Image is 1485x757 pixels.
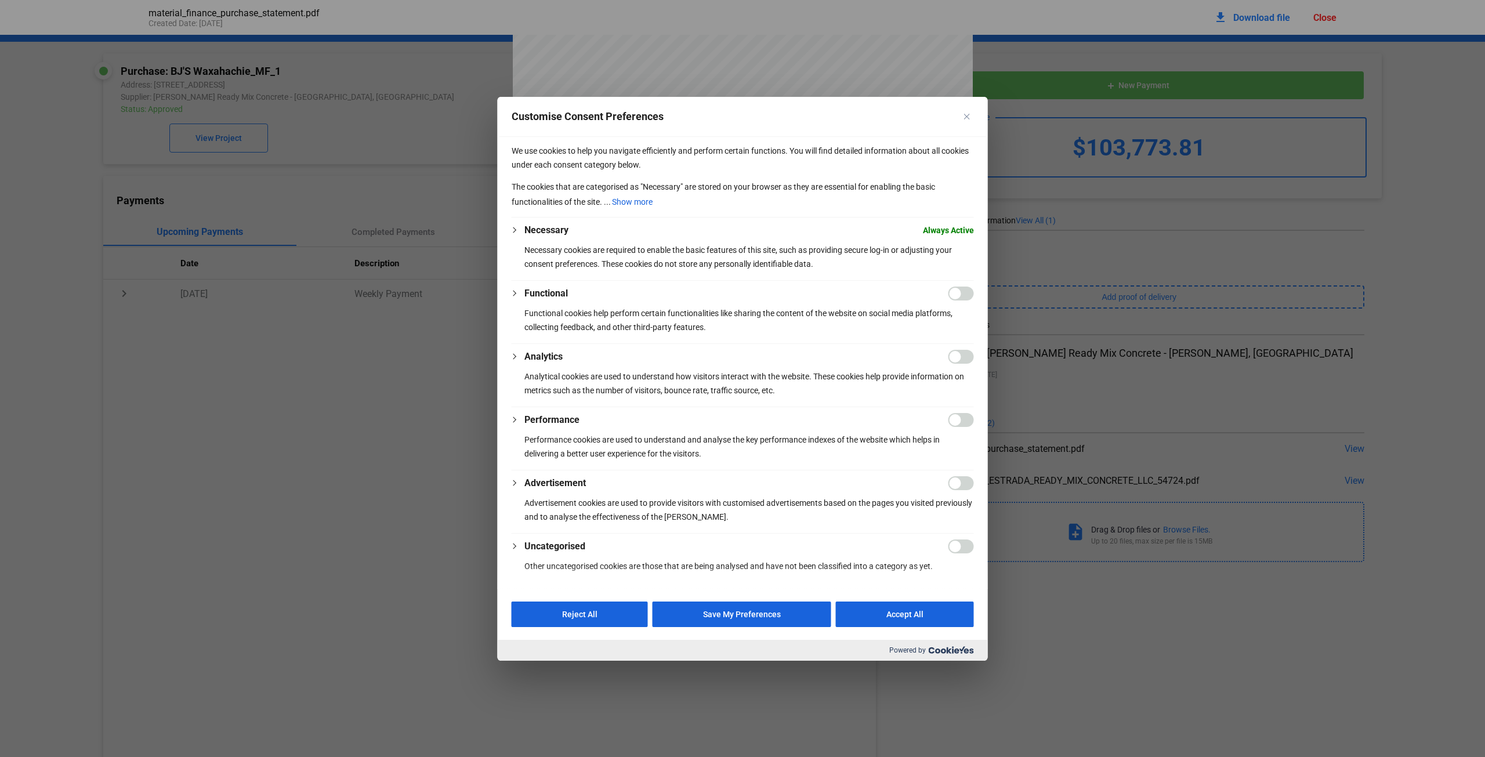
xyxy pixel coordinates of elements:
[960,110,974,124] button: Close
[524,433,974,461] p: Performance cookies are used to understand and analyse the key performance indexes of the website...
[524,539,585,553] button: Uncategorised
[512,602,648,627] button: Reject All
[512,144,974,172] p: We use cookies to help you navigate efficiently and perform certain functions. You will find deta...
[524,306,974,334] p: Functional cookies help perform certain functionalities like sharing the content of the website o...
[498,97,988,661] div: Customise Consent Preferences
[524,287,568,300] button: Functional
[512,180,974,210] p: The cookies that are categorised as "Necessary" are stored on your browser as they are essential ...
[948,287,974,300] input: Enable Functional
[923,223,974,237] span: Always Active
[524,223,568,237] button: Necessary
[524,559,974,573] p: Other uncategorised cookies are those that are being analysed and have not been classified into a...
[948,476,974,490] input: Enable Advertisement
[653,602,831,627] button: Save My Preferences
[524,243,974,271] p: Necessary cookies are required to enable the basic features of this site, such as providing secur...
[524,370,974,397] p: Analytical cookies are used to understand how visitors interact with the website. These cookies h...
[512,110,664,124] span: Customise Consent Preferences
[498,640,988,661] div: Powered by
[524,496,974,524] p: Advertisement cookies are used to provide visitors with customised advertisements based on the pa...
[929,646,974,654] img: Cookieyes logo
[524,476,586,490] button: Advertisement
[524,413,579,427] button: Performance
[964,114,970,119] img: Close
[524,350,563,364] button: Analytics
[948,413,974,427] input: Enable Performance
[611,194,654,210] button: Show more
[948,539,974,553] input: Enable Uncategorised
[836,602,974,627] button: Accept All
[948,350,974,364] input: Enable Analytics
